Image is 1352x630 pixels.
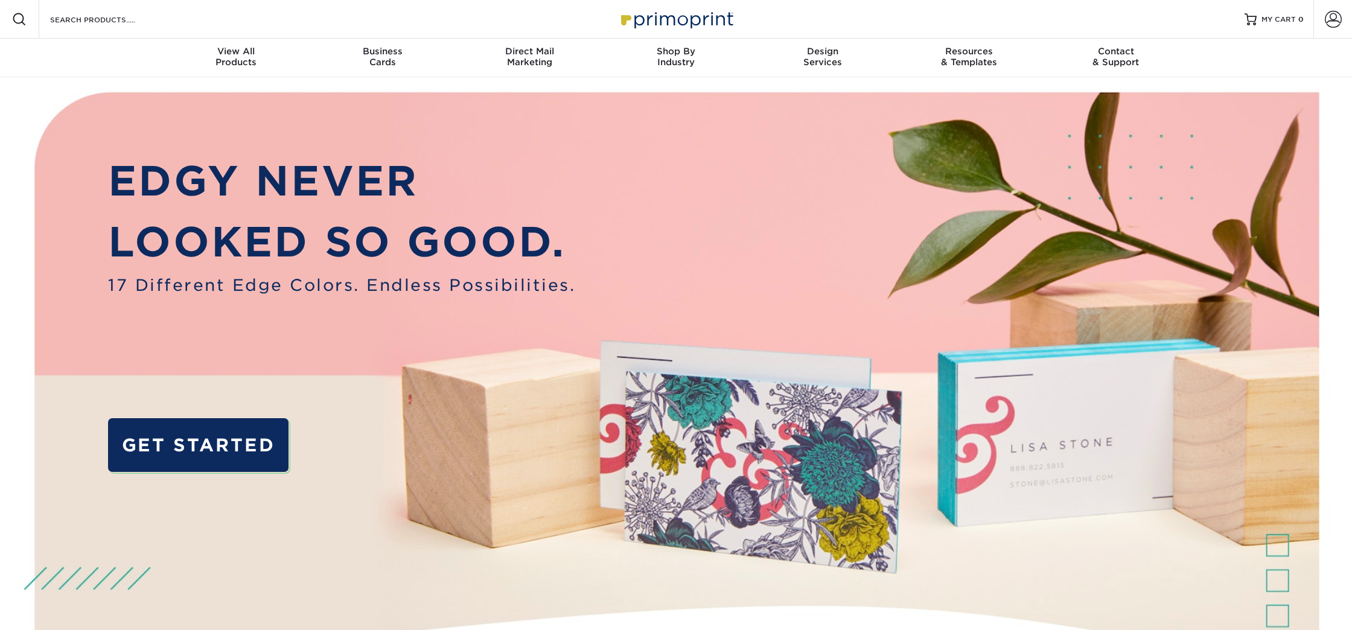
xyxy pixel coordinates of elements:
[456,39,603,77] a: Direct MailMarketing
[108,151,575,212] p: EDGY NEVER
[1042,46,1189,68] div: & Support
[1042,39,1189,77] a: Contact& Support
[456,46,603,57] span: Direct Mail
[749,39,896,77] a: DesignServices
[603,39,750,77] a: Shop ByIndustry
[616,6,736,32] img: Primoprint
[163,46,310,68] div: Products
[603,46,750,57] span: Shop By
[749,46,896,68] div: Services
[1298,15,1304,24] span: 0
[896,46,1042,57] span: Resources
[603,46,750,68] div: Industry
[749,46,896,57] span: Design
[163,46,310,57] span: View All
[896,39,1042,77] a: Resources& Templates
[108,273,575,297] span: 17 Different Edge Colors. Endless Possibilities.
[1042,46,1189,57] span: Contact
[1261,14,1296,25] span: MY CART
[108,418,289,471] a: GET STARTED
[896,46,1042,68] div: & Templates
[49,12,167,27] input: SEARCH PRODUCTS.....
[456,46,603,68] div: Marketing
[310,46,456,68] div: Cards
[163,39,310,77] a: View AllProducts
[310,39,456,77] a: BusinessCards
[108,212,575,273] p: LOOKED SO GOOD.
[310,46,456,57] span: Business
